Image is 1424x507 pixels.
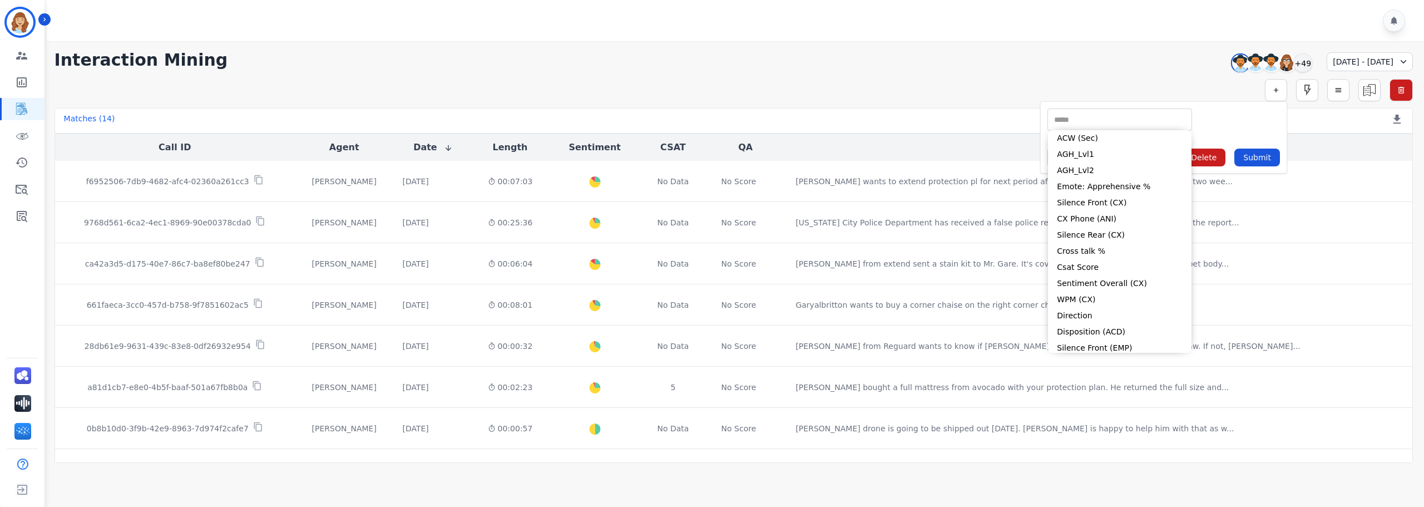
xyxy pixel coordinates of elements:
[651,299,695,311] div: No Data
[304,217,385,228] div: [PERSON_NAME]
[1234,149,1280,166] button: Submit
[795,299,1183,311] div: Garyalbritton wants to buy a corner chaise on the right corner chase. He needs to check if it fit...
[55,50,228,70] h1: Interaction Mining
[402,341,428,352] div: [DATE]
[1048,292,1191,308] li: WPM (CX)
[721,341,756,352] div: No Score
[738,141,753,154] button: QA
[1048,227,1191,243] li: Silence Rear (CX)
[660,141,686,154] button: CSAT
[481,423,538,434] div: 00:00:57
[721,423,756,434] div: No Score
[795,382,1229,393] div: [PERSON_NAME] bought a full mattress from avocado with your protection plan. He returned the full...
[1048,195,1191,211] li: Silence Front (CX)
[721,258,756,269] div: No Score
[481,217,538,228] div: 00:25:36
[304,176,385,187] div: [PERSON_NAME]
[402,382,428,393] div: [DATE]
[568,141,620,154] button: Sentiment
[64,113,115,129] div: Matches ( 14 )
[795,258,1229,269] div: [PERSON_NAME] from extend sent a stain kit to Mr. Gare. It's covered for indoor furniture, human ...
[304,423,385,434] div: [PERSON_NAME]
[87,299,249,311] p: 661faeca-3cc0-457d-b758-9f7851602ac5
[402,217,428,228] div: [DATE]
[85,258,250,269] p: ca42a3d5-d175-40e7-86c7-ba8ef80be247
[329,141,359,154] button: Agent
[721,382,756,393] div: No Score
[481,258,538,269] div: 00:06:04
[651,382,695,393] div: 5
[1048,179,1191,195] li: Emote: Apprehensive %
[481,341,538,352] div: 00:00:32
[1048,211,1191,227] li: CX Phone (ANI)
[481,176,538,187] div: 00:07:03
[721,299,756,311] div: No Score
[7,9,33,36] img: Bordered avatar
[413,141,453,154] button: Date
[721,217,756,228] div: No Score
[1050,114,1189,126] ul: selected options
[85,341,251,352] p: 28db61e9-9631-439c-83e8-0df26932e954
[651,341,695,352] div: No Data
[795,423,1234,434] div: [PERSON_NAME] drone is going to be shipped out [DATE]. [PERSON_NAME] is happy to help him with th...
[402,423,428,434] div: [DATE]
[1327,52,1413,71] div: [DATE] - [DATE]
[651,176,695,187] div: No Data
[1293,53,1312,72] div: +49
[795,217,1239,228] div: [US_STATE] City Police Department has received a false police report. Miss [PERSON_NAME] filled o...
[84,217,251,228] p: 9768d561-6ca2-4ec1-8969-90e00378cda0
[1182,149,1225,166] button: Delete
[481,382,538,393] div: 00:02:23
[402,176,428,187] div: [DATE]
[1048,243,1191,259] li: Cross talk %
[402,258,428,269] div: [DATE]
[1048,146,1191,163] li: AGH_Lvl1
[651,258,695,269] div: No Data
[1048,163,1191,179] li: AGH_Lvl2
[1048,340,1191,356] li: Silence Front (EMP)
[1048,308,1191,324] li: Direction
[1048,259,1191,275] li: Csat Score
[1048,275,1191,292] li: Sentiment Overall (CX)
[1048,130,1191,146] li: ACW (Sec)
[651,423,695,434] div: No Data
[651,217,695,228] div: No Data
[304,341,385,352] div: [PERSON_NAME]
[86,176,249,187] p: f6952506-7db9-4682-afc4-02360a261cc3
[159,141,191,154] button: Call ID
[304,299,385,311] div: [PERSON_NAME]
[1048,324,1191,340] li: Disposition (ACD)
[87,382,248,393] p: a81d1cb7-e8e0-4b5f-baaf-501a67fb8b0a
[721,176,756,187] div: No Score
[402,299,428,311] div: [DATE]
[304,258,385,269] div: [PERSON_NAME]
[304,382,385,393] div: [PERSON_NAME]
[87,423,249,434] p: 0b8b10d0-3f9b-42e9-8963-7d974f2cafe7
[795,176,1233,187] div: [PERSON_NAME] wants to extend protection pl for next period after one year. He bought his furnitu...
[481,299,538,311] div: 00:08:01
[493,141,528,154] button: Length
[795,341,1300,352] div: [PERSON_NAME] from Reguard wants to know if [PERSON_NAME] has made an appointment with a saw. If ...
